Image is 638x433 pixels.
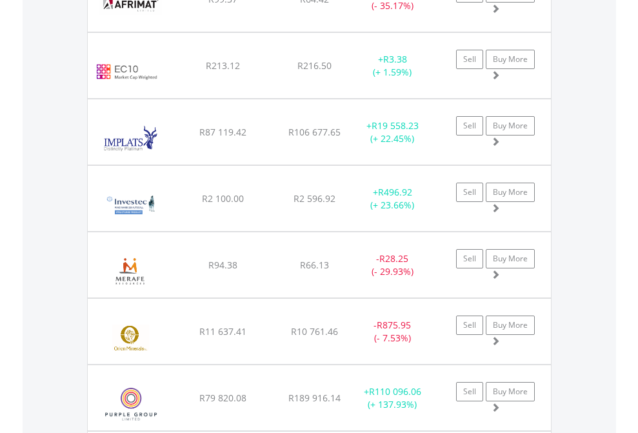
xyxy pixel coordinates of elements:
span: R10 761.46 [291,325,338,337]
a: Buy More [486,382,535,401]
img: EQU.ZA.PPE.png [94,381,168,427]
span: R875.95 [377,319,411,331]
span: R28.25 [379,252,408,265]
a: Sell [456,183,483,202]
a: Sell [456,249,483,268]
div: + (+ 22.45%) [352,119,433,145]
a: Buy More [486,50,535,69]
a: Buy More [486,316,535,335]
img: EQU.ZA.MRF.png [94,248,167,294]
a: Sell [456,116,483,136]
span: R496.92 [378,186,412,198]
div: - (- 29.93%) [352,252,433,278]
img: EQU.ZA.ORN.png [94,315,167,361]
span: R79 820.08 [199,392,246,404]
div: + (+ 1.59%) [352,53,433,79]
a: Buy More [486,116,535,136]
img: EC10.EC.EC10.png [94,49,159,95]
div: - (- 7.53%) [352,319,433,345]
div: + (+ 23.66%) [352,186,433,212]
a: Buy More [486,249,535,268]
span: R19 558.23 [372,119,419,132]
img: EQU.ZA.FNIB01.png [94,182,168,228]
span: R94.38 [208,259,237,271]
span: R189 916.14 [288,392,341,404]
span: R216.50 [297,59,332,72]
a: Sell [456,316,483,335]
a: Sell [456,382,483,401]
span: R110 096.06 [369,385,421,398]
span: R11 637.41 [199,325,246,337]
img: EQU.ZA.IMP.png [94,116,167,161]
a: Buy More [486,183,535,202]
span: R2 596.92 [294,192,335,205]
span: R3.38 [383,53,407,65]
span: R66.13 [300,259,329,271]
span: R106 677.65 [288,126,341,138]
a: Sell [456,50,483,69]
span: R2 100.00 [202,192,244,205]
div: + (+ 137.93%) [352,385,433,411]
span: R87 119.42 [199,126,246,138]
span: R213.12 [206,59,240,72]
